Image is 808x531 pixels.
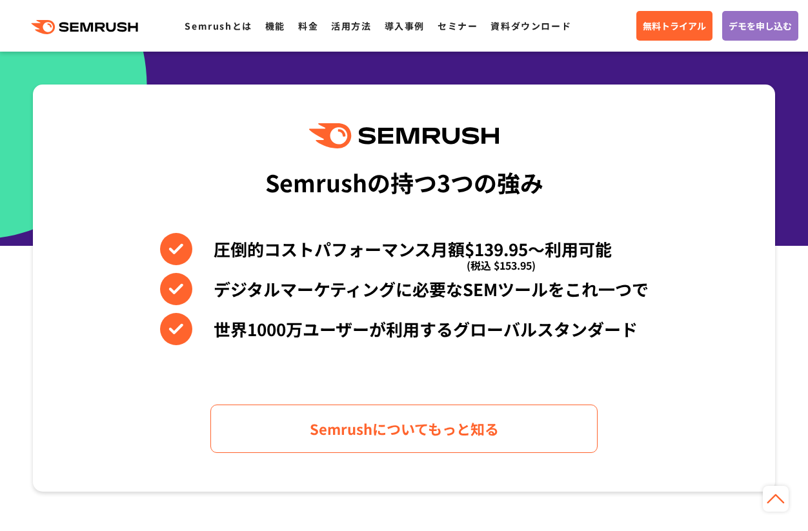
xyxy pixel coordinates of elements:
[265,19,285,32] a: 機能
[636,11,712,41] a: 無料トライアル
[467,249,536,281] span: (税込 $153.95)
[438,19,478,32] a: セミナー
[160,233,649,265] li: 圧倒的コストパフォーマンス月額$139.95〜利用可能
[729,19,792,33] span: デモを申し込む
[309,123,499,148] img: Semrush
[385,19,425,32] a: 導入事例
[643,19,706,33] span: 無料トライアル
[298,19,318,32] a: 料金
[265,158,543,206] div: Semrushの持つ3つの強み
[210,405,598,453] a: Semrushについてもっと知る
[331,19,371,32] a: 活用方法
[160,273,649,305] li: デジタルマーケティングに必要なSEMツールをこれ一つで
[490,19,571,32] a: 資料ダウンロード
[310,417,499,440] span: Semrushについてもっと知る
[185,19,252,32] a: Semrushとは
[160,313,649,345] li: 世界1000万ユーザーが利用するグローバルスタンダード
[722,11,798,41] a: デモを申し込む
